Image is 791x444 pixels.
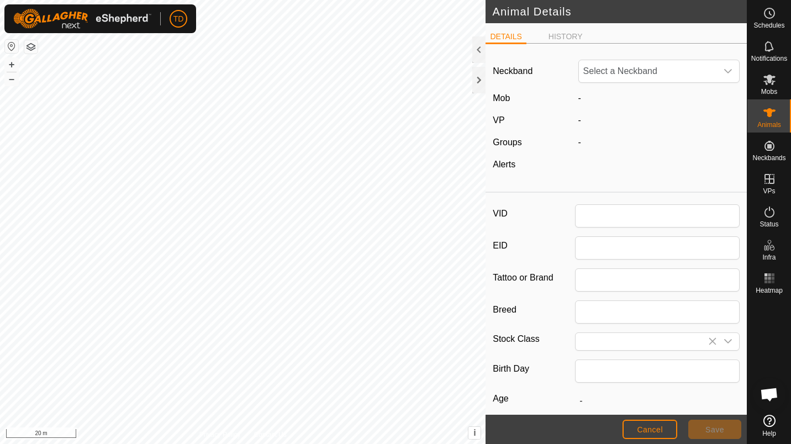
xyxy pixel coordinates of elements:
div: Open chat [753,378,786,411]
span: VPs [763,188,775,194]
label: Neckband [493,65,532,78]
label: Stock Class [493,332,575,346]
span: Animals [757,121,781,128]
button: i [468,427,481,439]
label: EID [493,236,575,255]
span: Select a Neckband [579,60,718,82]
span: Status [760,221,778,228]
span: TD [173,13,184,25]
li: HISTORY [544,31,587,43]
label: VID [493,204,575,223]
span: Notifications [751,55,787,62]
button: Cancel [623,420,677,439]
button: Save [688,420,741,439]
a: Contact Us [254,430,286,440]
button: – [5,72,18,86]
h2: Animal Details [492,5,747,18]
span: i [473,428,476,437]
span: Neckbands [752,155,785,161]
button: Map Layers [24,40,38,54]
label: Groups [493,138,521,147]
label: Age [493,392,575,406]
label: Alerts [493,160,515,169]
a: Privacy Policy [199,430,241,440]
li: DETAILS [486,31,526,44]
div: dropdown trigger [717,333,739,350]
span: - [578,93,581,103]
div: dropdown trigger [717,60,739,82]
span: Mobs [761,88,777,95]
label: Mob [493,93,510,103]
button: Reset Map [5,40,18,53]
span: Schedules [753,22,784,29]
app-display-virtual-paddock-transition: - [578,115,581,125]
label: VP [493,115,504,125]
span: Infra [762,254,776,261]
span: Cancel [637,425,663,434]
span: Help [762,430,776,437]
div: - [574,136,745,149]
label: Tattoo or Brand [493,268,575,287]
span: Heatmap [756,287,783,294]
button: + [5,58,18,71]
label: Breed [493,300,575,319]
img: Gallagher Logo [13,9,151,29]
span: Save [705,425,724,434]
a: Help [747,410,791,441]
label: Birth Day [493,360,575,378]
